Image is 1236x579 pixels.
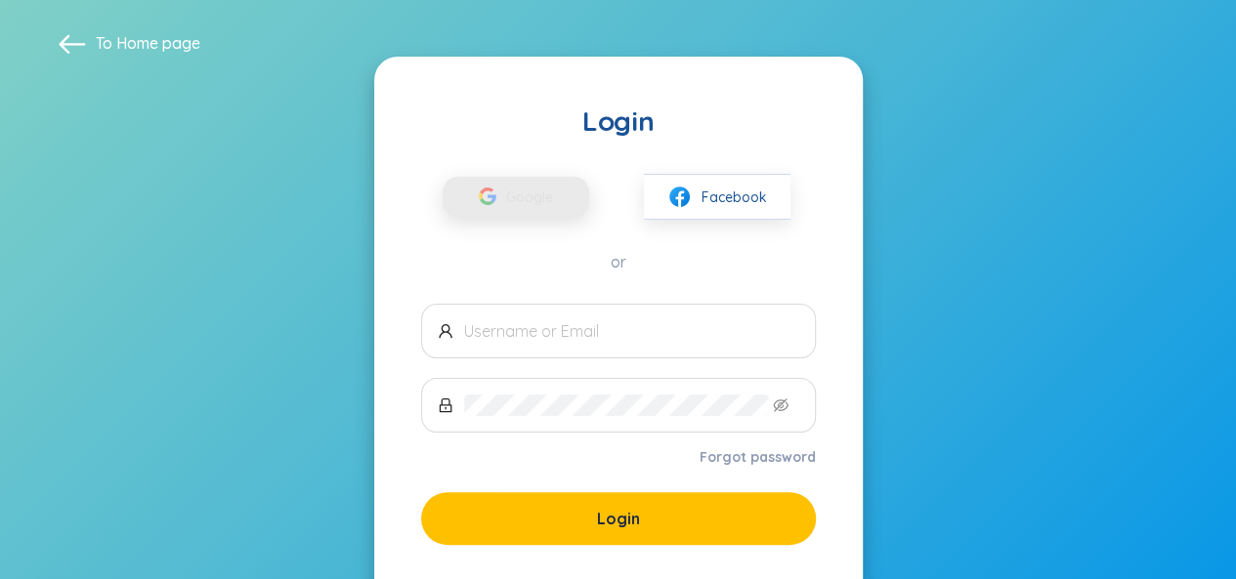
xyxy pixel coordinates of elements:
div: or [421,251,816,272]
span: user [438,323,453,339]
button: Google [443,177,589,218]
button: facebookFacebook [644,174,790,220]
span: eye-invisible [773,397,788,413]
input: Username or Email [464,320,799,342]
button: Login [421,492,816,545]
a: Home page [116,33,200,53]
span: To [96,32,200,54]
span: lock [438,397,453,413]
a: Forgot password [700,447,816,467]
div: Login [421,103,816,139]
span: Facebook [702,186,767,208]
img: facebook [667,185,692,209]
span: Login [597,508,640,529]
span: Google [506,177,563,218]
